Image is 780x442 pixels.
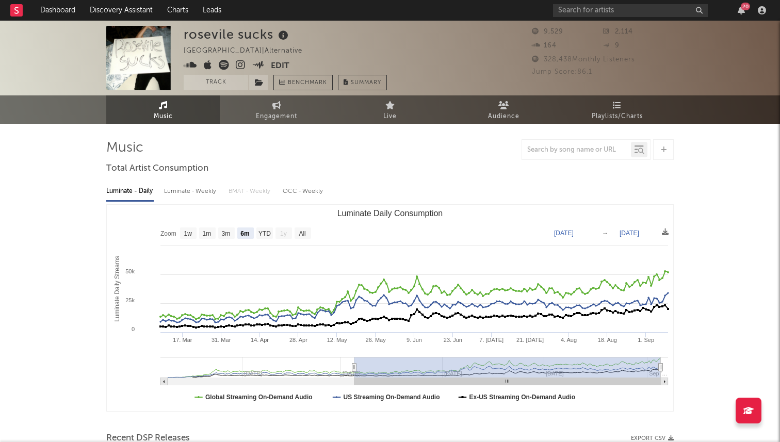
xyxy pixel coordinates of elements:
[631,435,674,441] button: Export CSV
[532,28,563,35] span: 9,529
[447,95,560,124] a: Audience
[366,337,386,343] text: 26. May
[205,394,313,401] text: Global Streaming On-Demand Audio
[184,26,291,43] div: rosevile sucks
[106,95,220,124] a: Music
[602,230,608,237] text: →
[351,80,381,86] span: Summary
[337,209,443,218] text: Luminate Daily Consumption
[280,230,287,237] text: 1y
[407,337,422,343] text: 9. Jun
[603,42,620,49] span: 9
[603,28,633,35] span: 2,114
[741,3,750,10] div: 20
[522,146,631,154] input: Search by song name or URL
[738,6,745,14] button: 20
[532,56,635,63] span: 328,438 Monthly Listeners
[184,75,248,90] button: Track
[620,230,639,237] text: [DATE]
[251,337,269,343] text: 14. Apr
[106,162,208,175] span: Total Artist Consumption
[289,337,307,343] text: 28. Apr
[561,337,577,343] text: 4. Aug
[516,337,544,343] text: 21. [DATE]
[327,337,348,343] text: 12. May
[184,230,192,237] text: 1w
[444,337,462,343] text: 23. Jun
[160,230,176,237] text: Zoom
[338,75,387,90] button: Summary
[164,183,218,200] div: Luminate - Weekly
[222,230,231,237] text: 3m
[344,394,440,401] text: US Streaming On-Demand Audio
[258,230,271,237] text: YTD
[240,230,249,237] text: 6m
[299,230,305,237] text: All
[212,337,231,343] text: 31. Mar
[553,4,708,17] input: Search for artists
[132,326,135,332] text: 0
[283,183,324,200] div: OCC - Weekly
[333,95,447,124] a: Live
[638,337,654,343] text: 1. Sep
[383,110,397,123] span: Live
[288,77,327,89] span: Benchmark
[173,337,192,343] text: 17. Mar
[256,110,297,123] span: Engagement
[554,230,574,237] text: [DATE]
[184,45,314,57] div: [GEOGRAPHIC_DATA] | Alternative
[203,230,212,237] text: 1m
[469,394,576,401] text: Ex-US Streaming On-Demand Audio
[598,337,617,343] text: 18. Aug
[649,370,668,376] text: Sep '…
[592,110,643,123] span: Playlists/Charts
[479,337,503,343] text: 7. [DATE]
[271,60,289,73] button: Edit
[125,268,135,274] text: 50k
[125,297,135,303] text: 25k
[532,69,592,75] span: Jump Score: 86.1
[532,42,557,49] span: 164
[560,95,674,124] a: Playlists/Charts
[113,256,121,321] text: Luminate Daily Streams
[488,110,519,123] span: Audience
[273,75,333,90] a: Benchmark
[107,205,673,411] svg: Luminate Daily Consumption
[106,183,154,200] div: Luminate - Daily
[154,110,173,123] span: Music
[220,95,333,124] a: Engagement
